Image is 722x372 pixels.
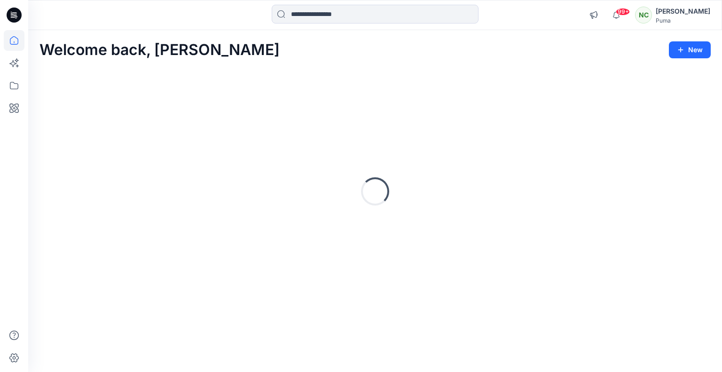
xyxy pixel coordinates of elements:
div: [PERSON_NAME] [656,6,710,17]
span: 99+ [616,8,630,16]
h2: Welcome back, [PERSON_NAME] [39,41,280,59]
button: New [669,41,711,58]
div: NC [635,7,652,24]
div: Puma [656,17,710,24]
